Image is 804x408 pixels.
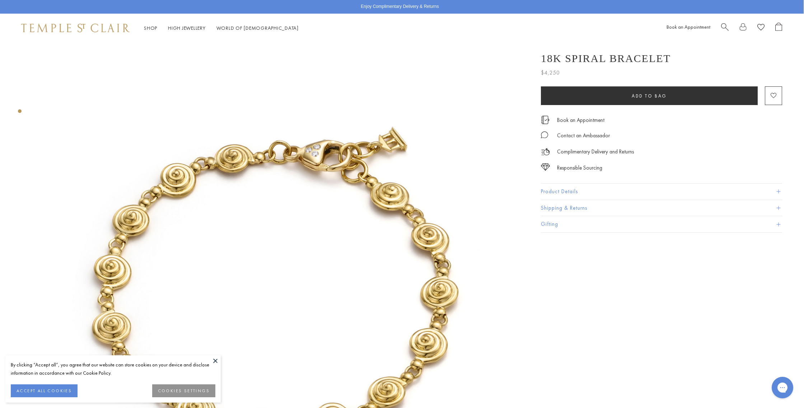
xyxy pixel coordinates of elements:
[21,24,130,32] img: Temple St. Clair
[541,131,548,138] img: MessageIcon-01_2.svg
[557,163,602,172] div: Responsible Sourcing
[541,216,782,232] button: Gifting
[18,108,22,119] div: Product gallery navigation
[632,93,667,99] span: Add to bag
[541,184,782,200] button: Product Details
[541,200,782,216] button: Shipping & Returns
[144,25,157,31] a: ShopShop
[216,25,299,31] a: World of [DEMOGRAPHIC_DATA]World of [DEMOGRAPHIC_DATA]
[541,86,758,105] button: Add to bag
[168,25,206,31] a: High JewelleryHigh Jewellery
[721,23,729,34] a: Search
[757,23,765,34] a: View Wishlist
[541,163,550,171] img: icon_sourcing.svg
[11,361,215,377] div: By clicking “Accept all”, you agree that our website can store cookies on your device and disclos...
[768,374,797,401] iframe: Gorgias live chat messenger
[557,131,610,140] div: Contact an Ambassador
[667,24,710,30] a: Book an Appointment
[557,116,604,124] a: Book an Appointment
[361,3,439,10] p: Enjoy Complimentary Delivery & Returns
[541,116,550,124] img: icon_appointment.svg
[557,147,634,156] p: Complimentary Delivery and Returns
[541,147,550,156] img: icon_delivery.svg
[11,384,78,397] button: ACCEPT ALL COOKIES
[152,384,215,397] button: COOKIES SETTINGS
[144,24,299,33] nav: Main navigation
[541,52,671,65] h1: 18K Spiral Bracelet
[775,23,782,34] a: Open Shopping Bag
[541,68,560,77] span: $4,250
